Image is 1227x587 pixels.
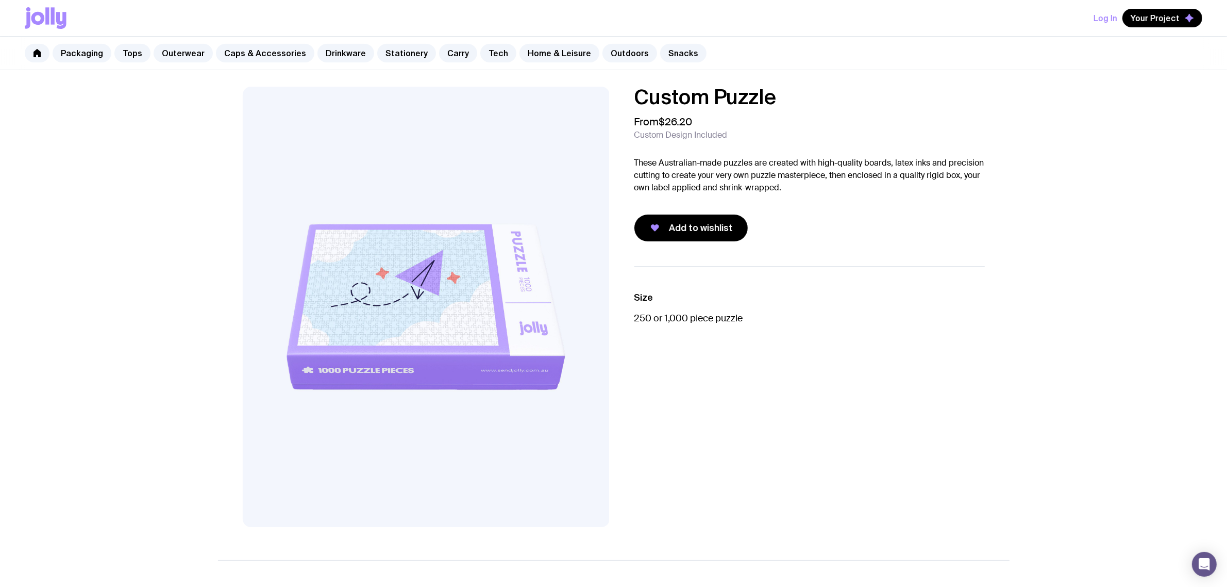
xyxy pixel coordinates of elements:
[659,115,693,128] span: $26.20
[634,130,728,140] span: Custom Design Included
[439,44,477,62] a: Carry
[634,116,693,128] span: From
[154,44,213,62] a: Outerwear
[519,44,599,62] a: Home & Leisure
[1094,9,1117,27] button: Log In
[602,44,657,62] a: Outdoors
[1131,13,1180,23] span: Your Project
[634,157,985,194] p: These Australian-made puzzles are created with high-quality boards, latex inks and precision cutt...
[480,44,516,62] a: Tech
[216,44,314,62] a: Caps & Accessories
[634,312,985,324] p: 250 or 1,000 piece puzzle
[634,87,985,107] h1: Custom Puzzle
[634,291,985,304] h3: Size
[1122,9,1202,27] button: Your Project
[669,222,733,234] span: Add to wishlist
[114,44,150,62] a: Tops
[317,44,374,62] a: Drinkware
[53,44,111,62] a: Packaging
[634,215,748,241] button: Add to wishlist
[377,44,436,62] a: Stationery
[1192,552,1217,577] div: Open Intercom Messenger
[660,44,707,62] a: Snacks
